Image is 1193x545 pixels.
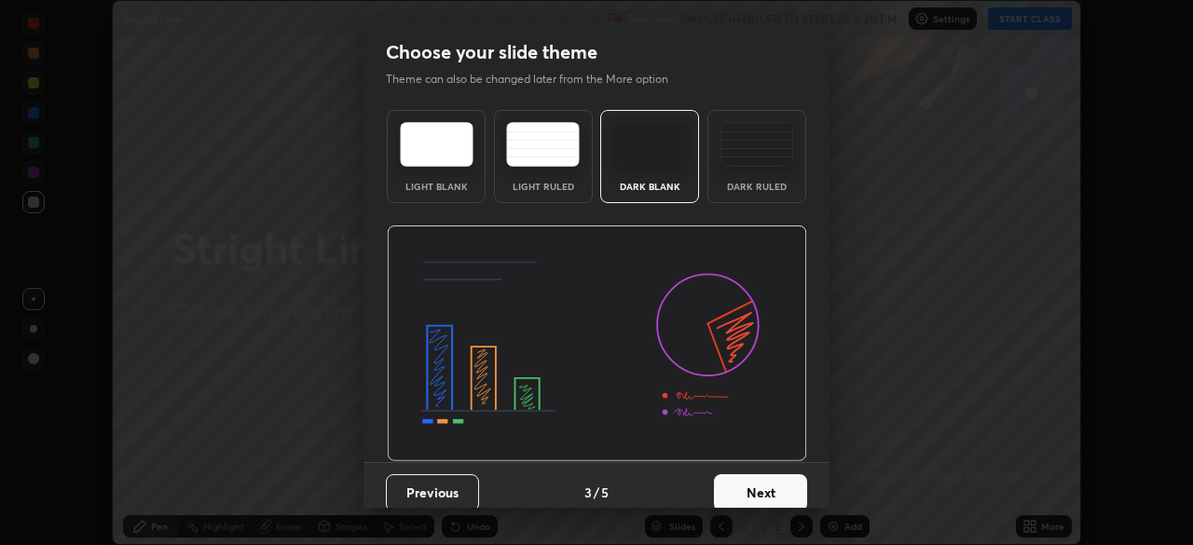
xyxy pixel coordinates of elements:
h4: 5 [601,483,609,502]
img: darkThemeBanner.d06ce4a2.svg [387,225,807,462]
img: lightTheme.e5ed3b09.svg [400,122,473,167]
img: lightRuledTheme.5fabf969.svg [506,122,580,167]
p: Theme can also be changed later from the More option [386,71,688,88]
h4: / [594,483,599,502]
div: Light Blank [399,182,473,191]
h2: Choose your slide theme [386,40,597,64]
img: darkTheme.f0cc69e5.svg [613,122,687,167]
button: Next [714,474,807,511]
div: Dark Blank [612,182,687,191]
h4: 3 [584,483,592,502]
div: Dark Ruled [720,182,794,191]
img: darkRuledTheme.de295e13.svg [720,122,793,167]
button: Previous [386,474,479,511]
div: Light Ruled [506,182,581,191]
